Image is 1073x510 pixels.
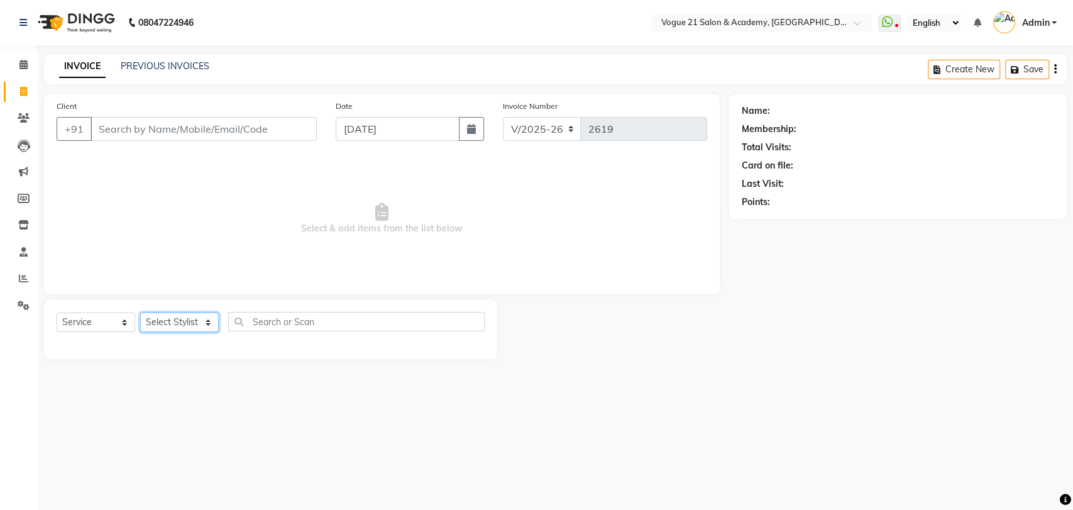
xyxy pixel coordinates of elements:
[228,312,485,331] input: Search or Scan
[742,123,796,136] div: Membership:
[57,156,707,282] span: Select & add items from the list below
[742,141,791,154] div: Total Visits:
[57,101,77,112] label: Client
[993,11,1015,33] img: Admin
[32,5,118,40] img: logo
[57,117,92,141] button: +91
[121,60,209,72] a: PREVIOUS INVOICES
[503,101,558,112] label: Invoice Number
[928,60,1000,79] button: Create New
[742,196,770,209] div: Points:
[138,5,194,40] b: 08047224946
[1005,60,1049,79] button: Save
[59,55,106,78] a: INVOICE
[742,159,793,172] div: Card on file:
[91,117,317,141] input: Search by Name/Mobile/Email/Code
[742,177,784,191] div: Last Visit:
[742,104,770,118] div: Name:
[336,101,353,112] label: Date
[1021,16,1049,30] span: Admin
